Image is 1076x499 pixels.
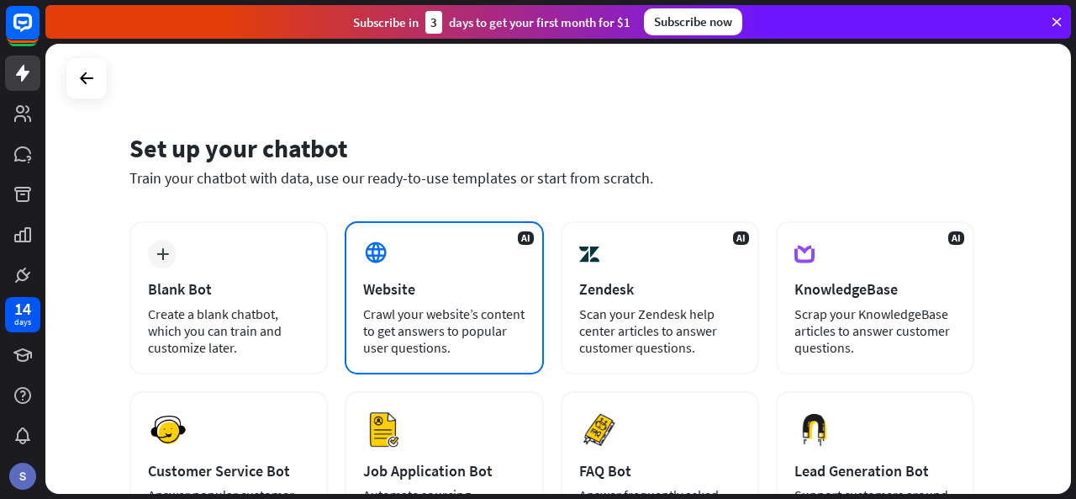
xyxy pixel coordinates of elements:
div: Job Application Bot [363,461,525,480]
a: 14 days [5,297,40,332]
div: Crawl your website’s content to get answers to popular user questions. [363,305,525,356]
div: KnowledgeBase [794,279,956,299]
div: 3 [425,11,442,34]
i: plus [156,248,169,260]
span: AI [518,231,534,245]
div: Zendesk [579,279,741,299]
div: Blank Bot [148,279,309,299]
div: Subscribe now [644,8,742,35]
div: Create a blank chatbot, which you can train and customize later. [148,305,309,356]
span: AI [948,231,964,245]
div: 14 [14,301,31,316]
div: Train your chatbot with data, use our ready-to-use templates or start from scratch. [129,168,974,188]
div: Lead Generation Bot [794,461,956,480]
div: Scan your Zendesk help center articles to answer customer questions. [579,305,741,356]
div: days [14,316,31,328]
div: Customer Service Bot [148,461,309,480]
div: Set up your chatbot [129,132,974,164]
div: Website [363,279,525,299]
div: Scrap your KnowledgeBase articles to answer customer questions. [794,305,956,356]
div: Subscribe in days to get your first month for $1 [353,11,630,34]
div: FAQ Bot [579,461,741,480]
button: Open LiveChat chat widget [13,7,64,57]
span: AI [733,231,749,245]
